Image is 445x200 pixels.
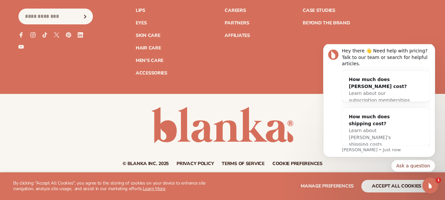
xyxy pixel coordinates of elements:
span: Learn about [PERSON_NAME]'s shipping costs [36,84,77,103]
p: By clicking "Accept All Cookies", you agree to the storing of cookies on your device to enhance s... [13,181,220,192]
div: How much does shipping cost? [36,69,97,83]
small: © Blanka Inc. 2025 [123,160,169,167]
span: 1 [436,178,441,183]
a: Terms of service [222,161,264,166]
a: Eyes [136,21,147,25]
img: Profile image for Lee [15,5,25,16]
a: Men's Care [136,58,163,63]
button: Manage preferences [301,180,354,192]
div: Hey there 👋 Need help with pricing? Talk to our team or search for helpful articles. [29,4,117,23]
iframe: Intercom notifications message [313,44,445,176]
a: Lips [136,8,145,13]
div: How much does [PERSON_NAME] cost? [36,32,97,46]
a: Beyond the brand [303,21,350,25]
a: Cookie preferences [272,161,322,166]
button: accept all cookies [361,180,432,192]
a: Careers [225,8,246,13]
a: Partners [225,21,249,25]
div: Quick reply options [10,116,122,128]
a: Accessories [136,71,167,75]
div: How much does shipping cost?Learn about [PERSON_NAME]'s shipping costs [29,64,103,109]
button: Subscribe [78,9,93,24]
p: Message from Lee, sent Just now [29,103,117,109]
div: Message content [29,4,117,102]
a: Affiliates [225,33,250,38]
a: Skin Care [136,33,160,38]
span: Manage preferences [301,183,354,189]
a: Privacy policy [177,161,214,166]
a: Learn More [143,186,165,192]
a: Case Studies [303,8,335,13]
span: Learn about our subscription memberships [36,46,97,59]
div: How much does [PERSON_NAME] cost?Learn about our subscription memberships [29,27,103,65]
a: Hair Care [136,46,161,50]
iframe: Intercom live chat [422,178,438,193]
button: Quick reply: Ask a question [78,116,122,128]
